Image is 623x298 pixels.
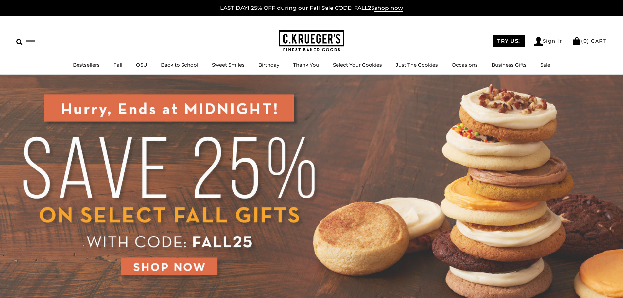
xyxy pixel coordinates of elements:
[492,62,527,68] a: Business Gifts
[493,35,525,47] a: TRY US!
[73,62,100,68] a: Bestsellers
[583,38,587,44] span: 0
[540,62,550,68] a: Sale
[333,62,382,68] a: Select Your Cookies
[16,39,23,45] img: Search
[258,62,279,68] a: Birthday
[572,37,581,45] img: Bag
[136,62,147,68] a: OSU
[396,62,438,68] a: Just The Cookies
[452,62,478,68] a: Occasions
[374,5,403,12] span: shop now
[161,62,198,68] a: Back to School
[293,62,319,68] a: Thank You
[113,62,122,68] a: Fall
[16,36,94,46] input: Search
[534,37,563,46] a: Sign In
[279,30,344,52] img: C.KRUEGER'S
[220,5,403,12] a: LAST DAY! 25% OFF during our Fall Sale CODE: FALL25shop now
[572,38,607,44] a: (0) CART
[534,37,543,46] img: Account
[212,62,245,68] a: Sweet Smiles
